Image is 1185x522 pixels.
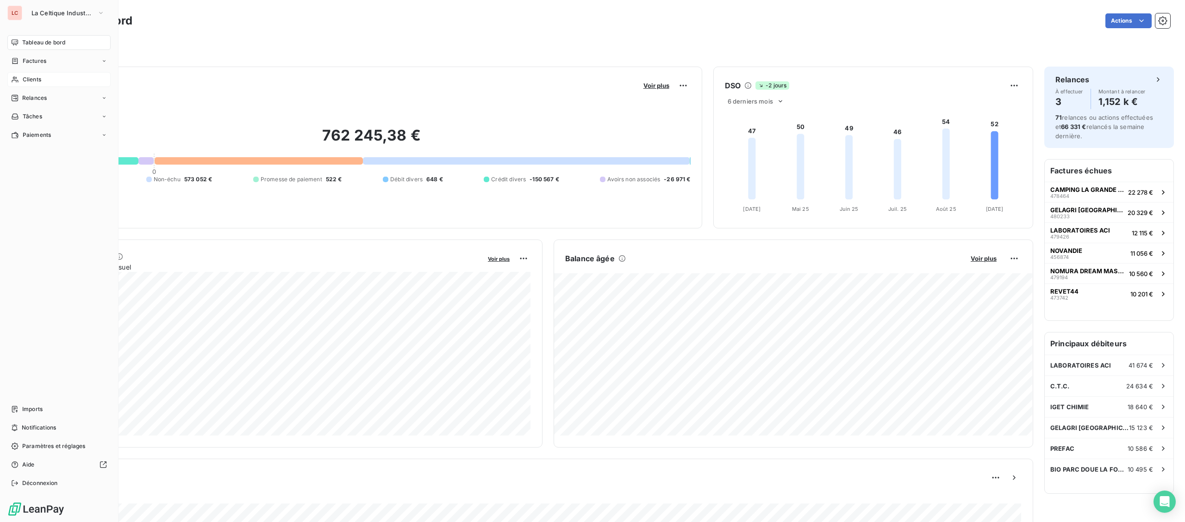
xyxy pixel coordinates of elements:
[23,75,41,84] span: Clients
[31,9,94,17] span: La Celtique Industrielle
[1050,403,1089,411] span: IGET CHIMIE
[426,175,443,184] span: 648 €
[1050,254,1069,260] span: 456874
[643,82,669,89] span: Voir plus
[1050,227,1110,234] span: LABORATOIRES ACI
[1126,382,1153,390] span: 24 634 €
[23,112,42,121] span: Tâches
[1045,182,1173,202] button: CAMPING LA GRANDE VEYIERE47846422 278 €
[1061,123,1086,130] span: 66 331 €
[1045,263,1173,283] button: NOMURA DREAM MASTER EUROPE47919410 560 €
[1128,403,1153,411] span: 18 640 €
[985,206,1003,212] tspan: [DATE]
[1050,288,1079,295] span: REVET44
[728,98,773,105] span: 6 derniers mois
[23,131,51,139] span: Paiements
[7,6,22,20] div: LC
[664,175,690,184] span: -26 971 €
[1050,275,1068,280] span: 479194
[7,457,111,472] a: Aide
[1055,74,1089,85] h6: Relances
[22,461,35,469] span: Aide
[1050,234,1069,240] span: 479426
[23,57,46,65] span: Factures
[1045,283,1173,304] button: REVET4447374210 201 €
[1129,424,1153,431] span: 15 123 €
[154,175,181,184] span: Non-échu
[1105,13,1152,28] button: Actions
[22,405,43,413] span: Imports
[971,255,997,262] span: Voir plus
[936,206,956,212] tspan: Août 25
[1128,189,1153,196] span: 22 278 €
[1050,214,1070,219] span: 480233
[1050,382,1069,390] span: C.T.C.
[1128,445,1153,452] span: 10 586 €
[888,206,906,212] tspan: Juil. 25
[792,206,809,212] tspan: Mai 25
[1154,491,1176,513] div: Open Intercom Messenger
[52,126,691,154] h2: 762 245,38 €
[1050,186,1124,193] span: CAMPING LA GRANDE VEYIERE
[1055,94,1083,109] h4: 3
[1055,114,1062,121] span: 71
[1129,270,1153,277] span: 10 560 €
[1050,362,1111,369] span: LABORATOIRES ACI
[1130,250,1153,257] span: 11 056 €
[261,175,322,184] span: Promesse de paiement
[565,253,615,264] h6: Balance âgée
[22,94,47,102] span: Relances
[22,442,85,450] span: Paramètres et réglages
[1045,160,1173,182] h6: Factures échues
[326,175,342,184] span: 522 €
[1098,89,1146,94] span: Montant à relancer
[1050,466,1128,473] span: BIO PARC DOUE LA FONTAINE
[968,254,999,263] button: Voir plus
[22,479,58,487] span: Déconnexion
[22,38,65,47] span: Tableau de bord
[1045,222,1173,243] button: LABORATOIRES ACI47942612 115 €
[530,175,559,184] span: -150 567 €
[1050,445,1074,452] span: PREFAC
[485,254,512,263] button: Voir plus
[1050,247,1082,254] span: NOVANDIE
[641,81,672,90] button: Voir plus
[743,206,761,212] tspan: [DATE]
[725,80,741,91] h6: DSO
[488,256,510,262] span: Voir plus
[755,81,789,90] span: -2 jours
[607,175,660,184] span: Avoirs non associés
[1098,94,1146,109] h4: 1,152 k €
[1128,209,1153,216] span: 20 329 €
[184,175,212,184] span: 573 052 €
[1050,267,1125,275] span: NOMURA DREAM MASTER EUROPE
[491,175,526,184] span: Crédit divers
[1132,229,1153,237] span: 12 115 €
[1128,466,1153,473] span: 10 495 €
[1130,290,1153,298] span: 10 201 €
[390,175,423,184] span: Débit divers
[7,502,65,516] img: Logo LeanPay
[1129,362,1153,369] span: 41 674 €
[839,206,858,212] tspan: Juin 25
[1045,243,1173,263] button: NOVANDIE45687411 056 €
[1045,332,1173,355] h6: Principaux débiteurs
[1055,89,1083,94] span: À effectuer
[152,168,156,175] span: 0
[1050,193,1069,199] span: 478464
[52,262,481,272] span: Chiffre d'affaires mensuel
[1050,424,1129,431] span: GELAGRI [GEOGRAPHIC_DATA]
[1045,202,1173,222] button: GELAGRI [GEOGRAPHIC_DATA]48023320 329 €
[1050,295,1068,301] span: 473742
[22,424,56,432] span: Notifications
[1050,206,1124,214] span: GELAGRI [GEOGRAPHIC_DATA]
[1055,114,1153,140] span: relances ou actions effectuées et relancés la semaine dernière.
